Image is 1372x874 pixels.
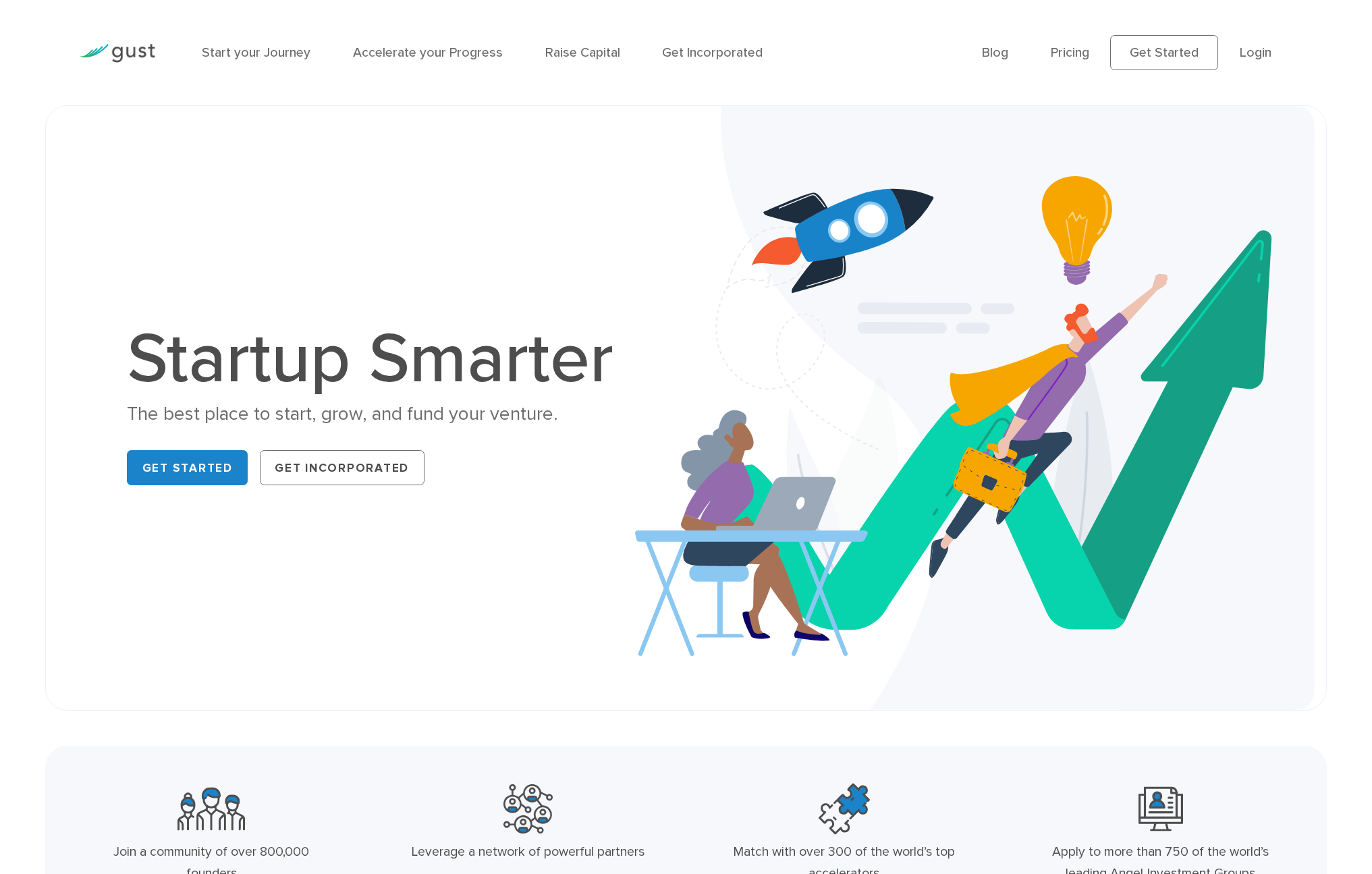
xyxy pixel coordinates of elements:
a: Accelerate your Progress [353,45,503,60]
a: Get Incorporated [662,45,763,60]
img: Leading Angel Investment [1138,782,1183,836]
a: Pricing [1051,45,1089,60]
div: Leverage a network of powerful partners [410,841,646,862]
a: Blog [982,45,1008,60]
h1: Startup Smarter [127,325,630,395]
a: Start your Journey [202,45,310,60]
a: Get Incorporated [260,450,424,485]
a: Get Started [1110,35,1218,70]
img: Powerful Partners [503,782,553,836]
img: Top Accelerators [819,782,870,836]
a: Raise Capital [545,45,620,60]
img: Startup Smarter Hero [635,106,1315,710]
img: Gust Logo [80,44,155,62]
a: Get Started [127,450,248,485]
img: Community Founders [177,782,245,836]
div: The best place to start, grow, and fund your venture. [127,402,630,427]
a: Login [1240,45,1271,60]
